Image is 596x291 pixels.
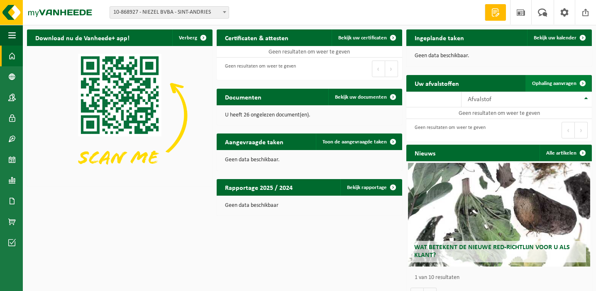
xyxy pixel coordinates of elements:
[406,75,467,91] h2: Uw afvalstoffen
[410,121,486,139] div: Geen resultaten om weer te geven
[385,61,398,77] button: Next
[225,203,394,209] p: Geen data beschikbaar
[532,81,576,86] span: Ophaling aanvragen
[340,179,401,196] a: Bekijk rapportage
[415,275,588,281] p: 1 van 10 resultaten
[525,75,591,92] a: Ophaling aanvragen
[217,179,301,195] h2: Rapportage 2025 / 2024
[328,89,401,105] a: Bekijk uw documenten
[338,35,387,41] span: Bekijk uw certificaten
[217,133,292,150] h2: Aangevraagde taken
[179,35,197,41] span: Verberg
[372,61,385,77] button: Previous
[27,29,138,46] h2: Download nu de Vanheede+ app!
[335,95,387,100] span: Bekijk uw documenten
[27,46,213,185] img: Download de VHEPlus App
[110,6,229,19] span: 10-868927 - NIEZEL BVBA - SINT-ANDRIES
[217,29,297,46] h2: Certificaten & attesten
[172,29,212,46] button: Verberg
[468,96,491,103] span: Afvalstof
[322,139,387,145] span: Toon de aangevraagde taken
[225,157,394,163] p: Geen data beschikbaar.
[540,145,591,161] a: Alle artikelen
[110,7,229,18] span: 10-868927 - NIEZEL BVBA - SINT-ANDRIES
[406,29,472,46] h2: Ingeplande taken
[332,29,401,46] a: Bekijk uw certificaten
[534,35,576,41] span: Bekijk uw kalender
[217,46,402,58] td: Geen resultaten om weer te geven
[221,60,296,78] div: Geen resultaten om weer te geven
[316,133,401,150] a: Toon de aangevraagde taken
[406,107,592,119] td: Geen resultaten om weer te geven
[414,244,570,259] span: Wat betekent de nieuwe RED-richtlijn voor u als klant?
[225,112,394,118] p: U heeft 26 ongelezen document(en).
[408,163,590,267] a: Wat betekent de nieuwe RED-richtlijn voor u als klant?
[406,145,444,161] h2: Nieuws
[562,122,575,138] button: Previous
[415,53,584,59] p: Geen data beschikbaar.
[527,29,591,46] a: Bekijk uw kalender
[575,122,588,138] button: Next
[217,89,270,105] h2: Documenten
